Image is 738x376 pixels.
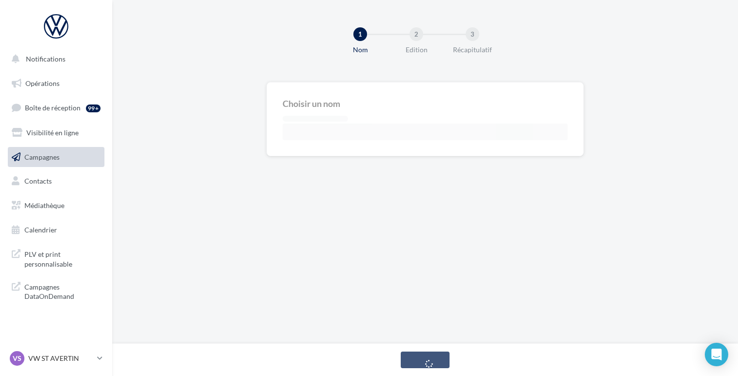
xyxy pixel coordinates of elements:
span: Médiathèque [24,201,64,209]
button: Notifications [6,49,102,69]
span: VS [13,354,21,363]
a: Calendrier [6,220,106,240]
span: Notifications [26,55,65,63]
span: Opérations [25,79,60,87]
a: Opérations [6,73,106,94]
a: Médiathèque [6,195,106,216]
div: 99+ [86,104,101,112]
div: Récapitulatif [441,45,504,55]
a: Campagnes [6,147,106,167]
div: 2 [410,27,423,41]
div: Edition [385,45,448,55]
div: 3 [466,27,479,41]
div: 1 [353,27,367,41]
span: Visibilité en ligne [26,128,79,137]
a: VS VW ST AVERTIN [8,349,104,368]
span: PLV et print personnalisable [24,248,101,269]
span: Calendrier [24,226,57,234]
div: Nom [329,45,391,55]
div: Open Intercom Messenger [705,343,728,366]
p: VW ST AVERTIN [28,354,93,363]
a: PLV et print personnalisable [6,244,106,272]
a: Contacts [6,171,106,191]
a: Boîte de réception99+ [6,97,106,118]
span: Campagnes [24,152,60,161]
a: Campagnes DataOnDemand [6,276,106,305]
a: Visibilité en ligne [6,123,106,143]
span: Campagnes DataOnDemand [24,280,101,301]
span: Boîte de réception [25,104,81,112]
span: Contacts [24,177,52,185]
